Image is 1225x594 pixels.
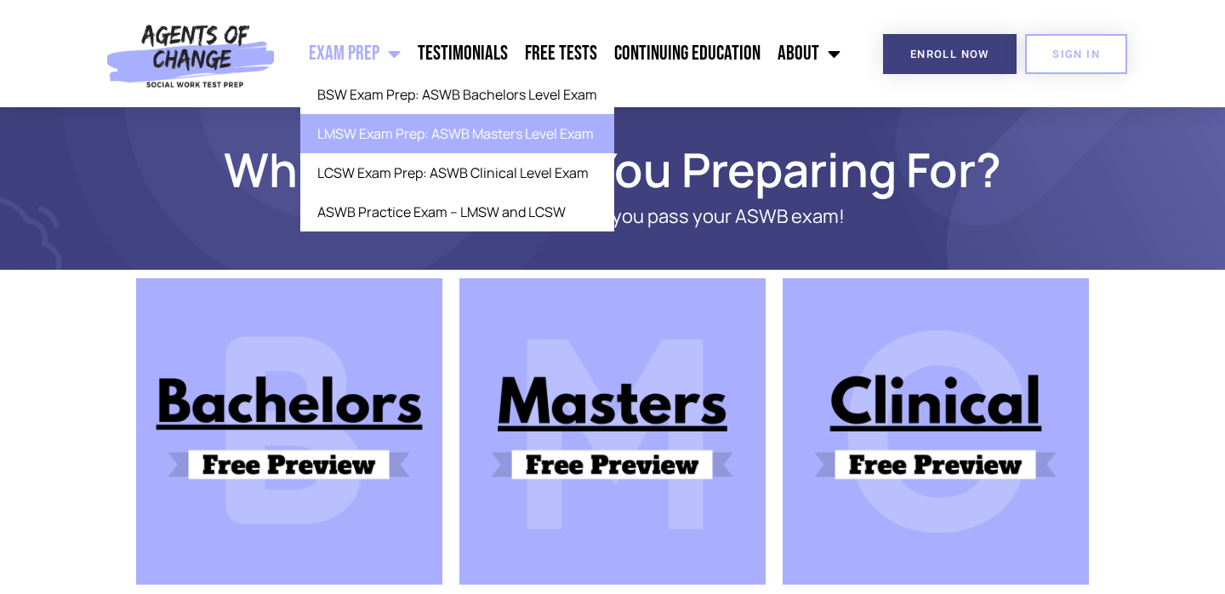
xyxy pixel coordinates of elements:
a: Enroll Now [883,34,1017,74]
a: BSW Exam Prep: ASWB Bachelors Level Exam [300,75,614,114]
a: Free Tests [516,32,606,75]
h1: Which Exam Are You Preparing For? [128,150,1097,189]
a: About [769,32,849,75]
a: LMSW Exam Prep: ASWB Masters Level Exam [300,114,614,153]
p: Agents of Change will help you pass your ASWB exam! [196,206,1029,227]
a: LCSW Exam Prep: ASWB Clinical Level Exam [300,153,614,192]
nav: Menu [283,32,850,75]
a: Continuing Education [606,32,769,75]
a: ASWB Practice Exam – LMSW and LCSW [300,192,614,231]
a: SIGN IN [1025,34,1127,74]
a: Exam Prep [300,32,409,75]
span: SIGN IN [1052,49,1100,60]
a: Testimonials [409,32,516,75]
ul: Exam Prep [300,75,614,231]
span: Enroll Now [910,49,989,60]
